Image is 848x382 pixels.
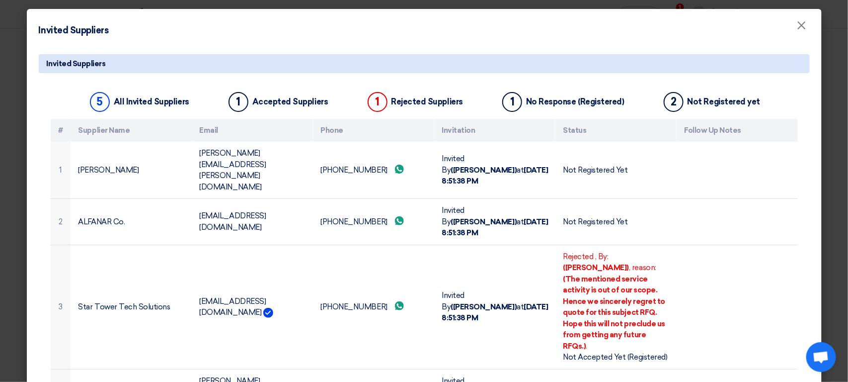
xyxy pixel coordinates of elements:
div: Not Registered yet [688,97,760,106]
button: Close [789,16,815,36]
div: No Response (Registered) [526,97,624,106]
td: [PERSON_NAME] [71,142,192,199]
b: (The mentioned service activity is out of our scope. Hence we sincerely regret to quote for this ... [563,275,666,351]
b: ([PERSON_NAME]) [563,263,629,272]
th: Email [192,119,313,142]
th: Status [555,119,677,142]
td: [PHONE_NUMBER] [313,142,434,199]
div: 2 [664,92,684,112]
span: Invited Suppliers [47,58,106,69]
b: [DATE] 8:51:38 PM [442,302,548,323]
td: [PERSON_NAME][EMAIL_ADDRESS][PERSON_NAME][DOMAIN_NAME] [192,142,313,199]
div: 1 [368,92,387,112]
img: Verified Account [263,308,273,318]
td: [EMAIL_ADDRESS][DOMAIN_NAME] [192,199,313,245]
th: Phone [313,119,434,142]
div: 1 [502,92,522,112]
td: 2 [51,199,71,245]
div: Not Registered Yet [563,216,669,228]
td: 1 [51,142,71,199]
div: 5 [90,92,110,112]
td: [PHONE_NUMBER] [313,245,434,369]
b: [DATE] 8:51:38 PM [442,217,548,238]
span: , By: , reason: . [563,252,666,351]
div: Accepted Suppliers [252,97,328,106]
div: Not Registered Yet [563,165,669,176]
b: ([PERSON_NAME]) [451,302,517,311]
th: # [51,119,71,142]
th: Invitation [434,119,555,142]
b: ([PERSON_NAME]) [451,166,517,175]
a: Open chat [806,342,836,372]
th: Supplier Name [71,119,192,142]
span: Invited By at [442,206,548,237]
span: Invited By at [442,154,548,186]
td: [EMAIL_ADDRESS][DOMAIN_NAME] [192,245,313,369]
div: 1 [229,92,248,112]
div: All Invited Suppliers [114,97,189,106]
h4: Invited Suppliers [39,24,109,37]
th: Follow Up Notes [677,119,798,142]
div: Not Accepted Yet (Registered) [563,352,669,363]
b: ([PERSON_NAME]) [451,217,517,226]
td: [PHONE_NUMBER] [313,199,434,245]
td: ALFANAR Co. [71,199,192,245]
td: 3 [51,245,71,369]
b: [DATE] 8:51:38 PM [442,166,548,186]
td: Star Tower Tech Solutions [71,245,192,369]
span: × [797,18,807,38]
span: Invited By at [442,291,548,322]
div: Rejected Suppliers [391,97,463,106]
span: Rejected [563,252,594,261]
